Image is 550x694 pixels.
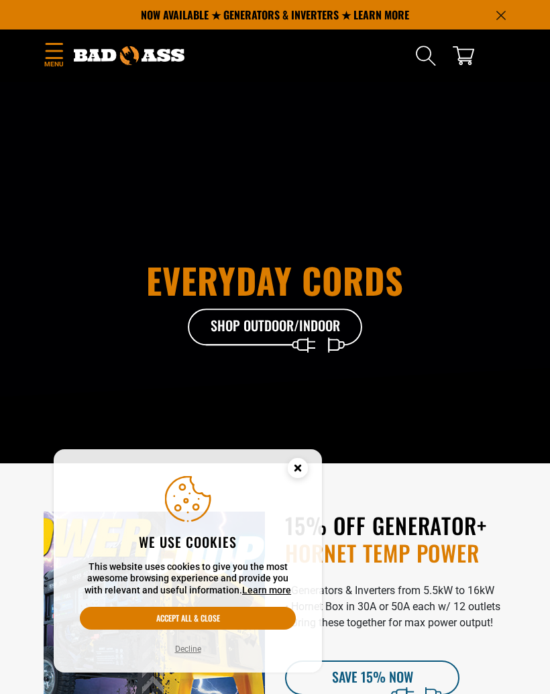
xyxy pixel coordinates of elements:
[80,607,296,630] button: Accept all & close
[242,585,291,595] a: Learn more
[188,308,362,346] a: Shop Outdoor/Indoor
[80,561,296,597] p: This website uses cookies to give you the most awesome browsing experience and provide you with r...
[44,59,64,69] span: Menu
[44,263,506,298] h1: Everyday cords
[285,583,506,631] p: • Generators & Inverters from 5.5kW to 16kW • Hornet Box in 30A or 50A each w/ 12 outlets • Bring...
[54,449,322,673] aside: Cookie Consent
[74,46,184,65] img: Bad Ass Extension Cords
[415,45,437,66] summary: Search
[80,533,296,551] h2: We use cookies
[285,539,506,567] span: HORNET TEMP POWER
[171,642,205,656] button: Decline
[285,512,506,567] h2: 15% OFF GENERATOR+
[44,40,64,72] summary: Menu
